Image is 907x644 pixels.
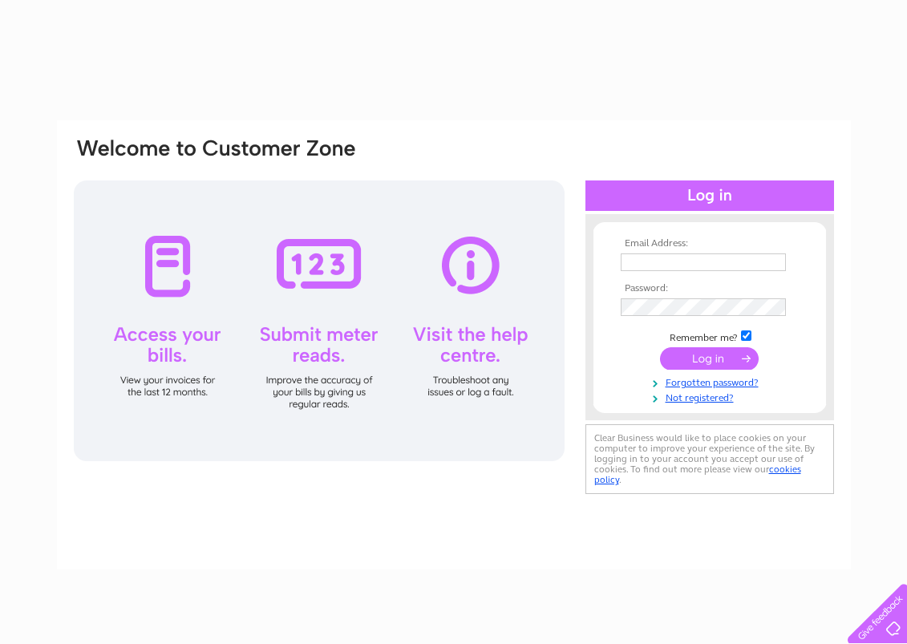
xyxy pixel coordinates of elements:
[617,238,803,249] th: Email Address:
[621,389,803,404] a: Not registered?
[617,283,803,294] th: Password:
[585,424,834,494] div: Clear Business would like to place cookies on your computer to improve your experience of the sit...
[621,374,803,389] a: Forgotten password?
[594,464,801,485] a: cookies policy
[617,328,803,344] td: Remember me?
[660,347,759,370] input: Submit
